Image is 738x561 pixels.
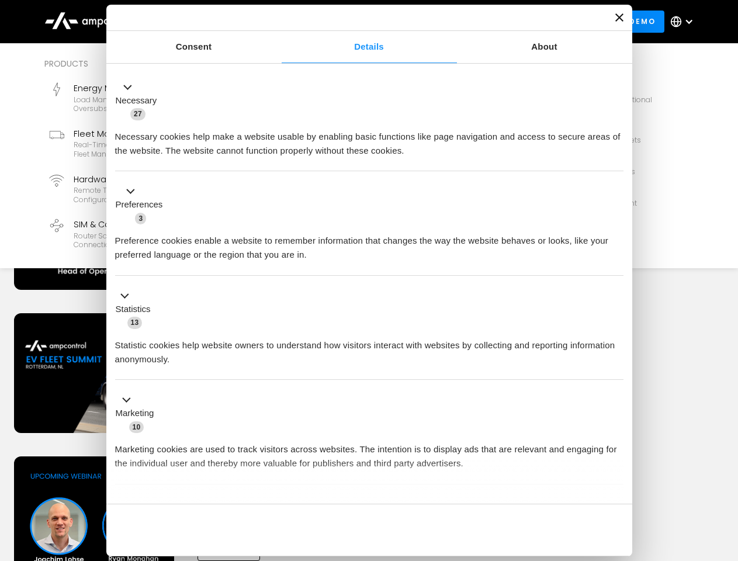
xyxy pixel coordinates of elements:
button: Okay [455,513,623,547]
span: 27 [130,108,145,120]
div: Products [44,57,423,70]
div: Statistic cookies help website owners to understand how visitors interact with websites by collec... [115,330,623,366]
button: Statistics (13) [115,289,158,330]
button: Close banner [615,13,623,22]
a: Consent [106,31,282,63]
div: Remote troubleshooting, charger logs, configurations, diagnostic files [74,186,227,204]
span: 13 [127,317,143,328]
a: Fleet ManagementReal-time GPS, SoC, efficiency monitoring, fleet management [44,123,231,164]
a: Hardware DiagnosticsRemote troubleshooting, charger logs, configurations, diagnostic files [44,168,231,209]
span: 3 [135,213,146,224]
div: Load management, cost optimization, oversubscription [74,95,227,113]
a: Energy ManagementLoad management, cost optimization, oversubscription [44,77,231,118]
a: SIM & ConnectivityRouter Solutions, SIM Cards, Secure Data Connection [44,213,231,254]
div: SIM & Connectivity [74,218,227,231]
span: 10 [129,421,144,433]
button: Preferences (3) [115,185,170,226]
button: Marketing (10) [115,393,161,434]
div: Preference cookies enable a website to remember information that changes the way the website beha... [115,225,623,262]
a: Details [282,31,457,63]
div: Hardware Diagnostics [74,173,227,186]
div: Marketing cookies are used to track visitors across websites. The intention is to display ads tha... [115,434,623,470]
span: 2 [193,499,204,511]
div: Necessary cookies help make a website usable by enabling basic functions like page navigation and... [115,121,623,158]
button: Unclassified (2) [115,497,211,512]
label: Necessary [116,94,157,108]
a: About [457,31,632,63]
label: Preferences [116,198,163,212]
button: Necessary (27) [115,80,164,121]
label: Marketing [116,407,154,420]
div: Router Solutions, SIM Cards, Secure Data Connection [74,231,227,250]
label: Statistics [116,303,151,316]
div: Energy Management [74,82,227,95]
div: Fleet Management [74,127,227,140]
div: Real-time GPS, SoC, efficiency monitoring, fleet management [74,140,227,158]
